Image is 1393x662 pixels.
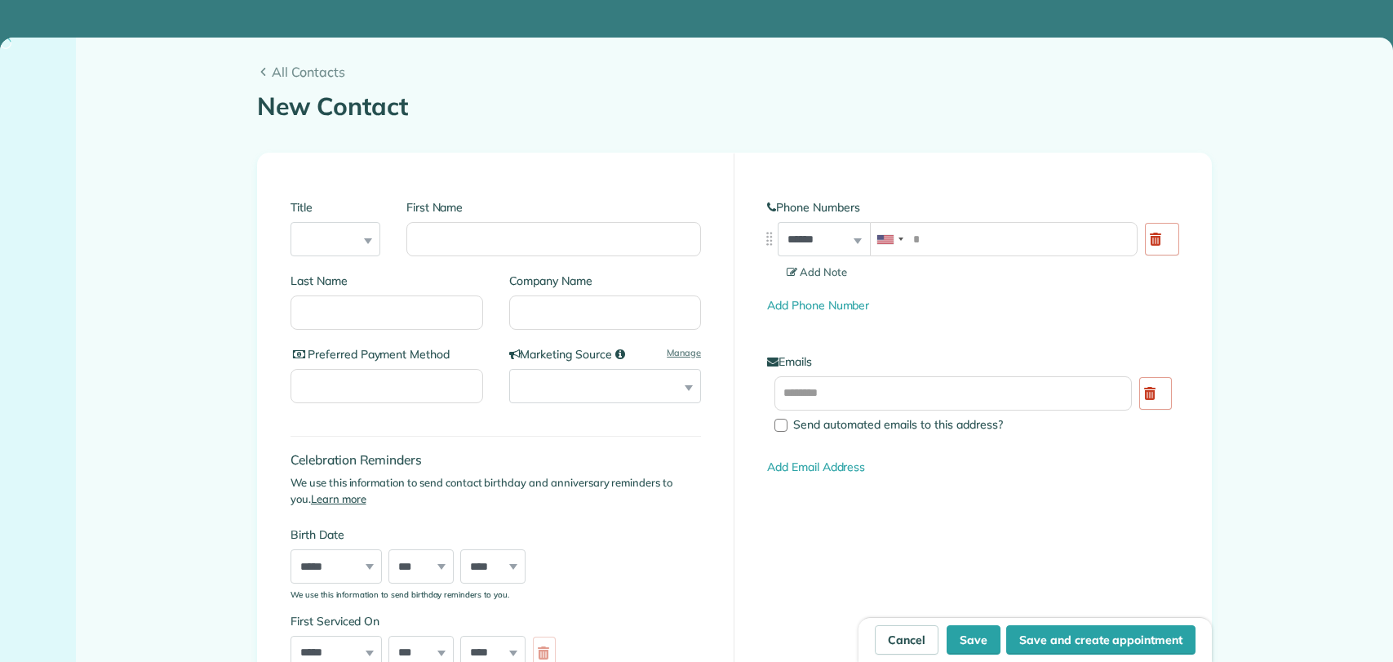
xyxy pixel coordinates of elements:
[272,62,1212,82] span: All Contacts
[291,453,701,467] h4: Celebration Reminders
[871,223,908,255] div: United States: +1
[509,273,702,289] label: Company Name
[291,589,509,599] sub: We use this information to send birthday reminders to you.
[257,93,1212,120] h1: New Contact
[291,526,564,543] label: Birth Date
[767,199,1178,215] label: Phone Numbers
[509,346,702,362] label: Marketing Source
[291,475,701,507] p: We use this information to send contact birthday and anniversary reminders to you.
[793,417,1003,432] span: Send automated emails to this address?
[767,353,1178,370] label: Emails
[311,492,366,505] a: Learn more
[406,199,701,215] label: First Name
[761,230,778,247] img: drag_indicator-119b368615184ecde3eda3c64c821f6cf29d3e2b97b89ee44bc31753036683e5.png
[767,298,869,313] a: Add Phone Number
[947,625,1000,655] button: Save
[875,625,938,655] a: Cancel
[1006,625,1196,655] button: Save and create appointment
[787,265,847,278] span: Add Note
[291,199,380,215] label: Title
[667,346,701,360] a: Manage
[291,273,483,289] label: Last Name
[291,613,564,629] label: First Serviced On
[291,346,483,362] label: Preferred Payment Method
[257,62,1212,82] a: All Contacts
[767,460,865,474] a: Add Email Address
